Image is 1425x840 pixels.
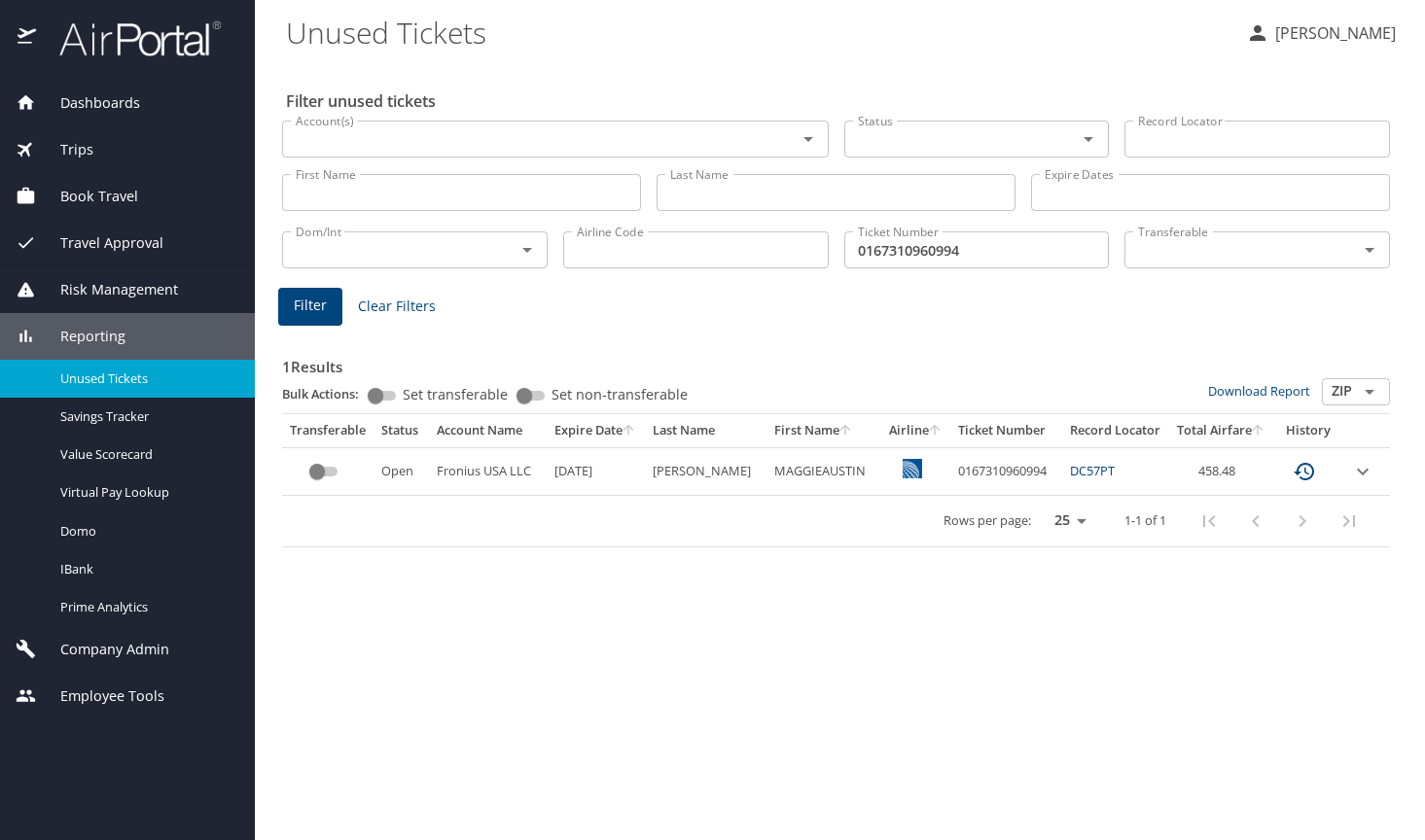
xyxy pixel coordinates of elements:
button: Open [514,236,541,263]
button: Filter [278,288,342,326]
span: Domo [60,522,232,541]
button: Open [1075,125,1102,153]
span: IBank [60,560,232,578]
img: icon-airportal.png [18,19,38,57]
td: Open [374,447,429,495]
td: [PERSON_NAME] [645,447,766,495]
p: 1-1 of 1 [1124,514,1166,527]
span: Filter [294,294,327,318]
p: Rows per page: [944,514,1031,527]
span: Prime Analytics [60,598,232,616]
span: Dashboards [36,92,140,114]
span: Set non-transferable [552,388,688,402]
button: Open [1356,236,1383,263]
table: custom pagination table [282,414,1390,547]
button: [PERSON_NAME] [1238,16,1404,51]
span: Virtual Pay Lookup [60,483,232,502]
p: [PERSON_NAME] [1269,21,1396,45]
th: Last Name [645,414,766,447]
img: United Airlines [903,459,922,478]
span: Travel Approval [36,232,163,254]
th: Total Airfare [1169,414,1273,447]
button: sort [929,425,943,437]
button: sort [1252,425,1265,437]
th: First Name [766,414,881,447]
div: Transferable [290,422,366,439]
button: sort [623,425,636,437]
th: History [1273,414,1343,447]
th: Airline [881,414,950,447]
span: Employee Tools [36,685,164,707]
h2: Filter unused tickets [286,86,1394,117]
th: Ticket Number [950,414,1062,447]
td: [DATE] [547,447,644,495]
span: Book Travel [36,186,138,207]
h1: Unused Tickets [286,2,1230,62]
span: Unused Tickets [60,369,232,388]
th: Expire Date [547,414,644,447]
span: Reporting [36,326,125,347]
button: expand row [1351,460,1374,483]
button: Open [795,125,822,153]
span: Company Admin [36,639,169,660]
td: MAGGIEAUSTIN [766,447,881,495]
button: sort [839,425,853,437]
button: Open [1356,378,1383,405]
h3: 1 Results [282,344,1390,378]
select: rows per page [1039,507,1093,536]
span: Value Scorecard [60,445,232,464]
td: 458.48 [1169,447,1273,495]
button: Clear Filters [350,289,444,325]
span: Clear Filters [358,295,436,319]
td: 0167310960994 [950,447,1062,495]
th: Status [374,414,429,447]
span: Risk Management [36,279,178,300]
a: DC57PT [1070,462,1115,479]
p: Bulk Actions: [282,385,374,402]
img: airportal-logo.png [38,19,221,57]
span: Set transferable [403,388,508,402]
td: Fronius USA LLC [429,447,547,495]
span: Trips [36,139,93,160]
th: Record Locator [1062,414,1168,447]
th: Account Name [429,414,547,447]
a: Download Report [1208,382,1310,400]
span: Savings Tracker [60,407,232,426]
